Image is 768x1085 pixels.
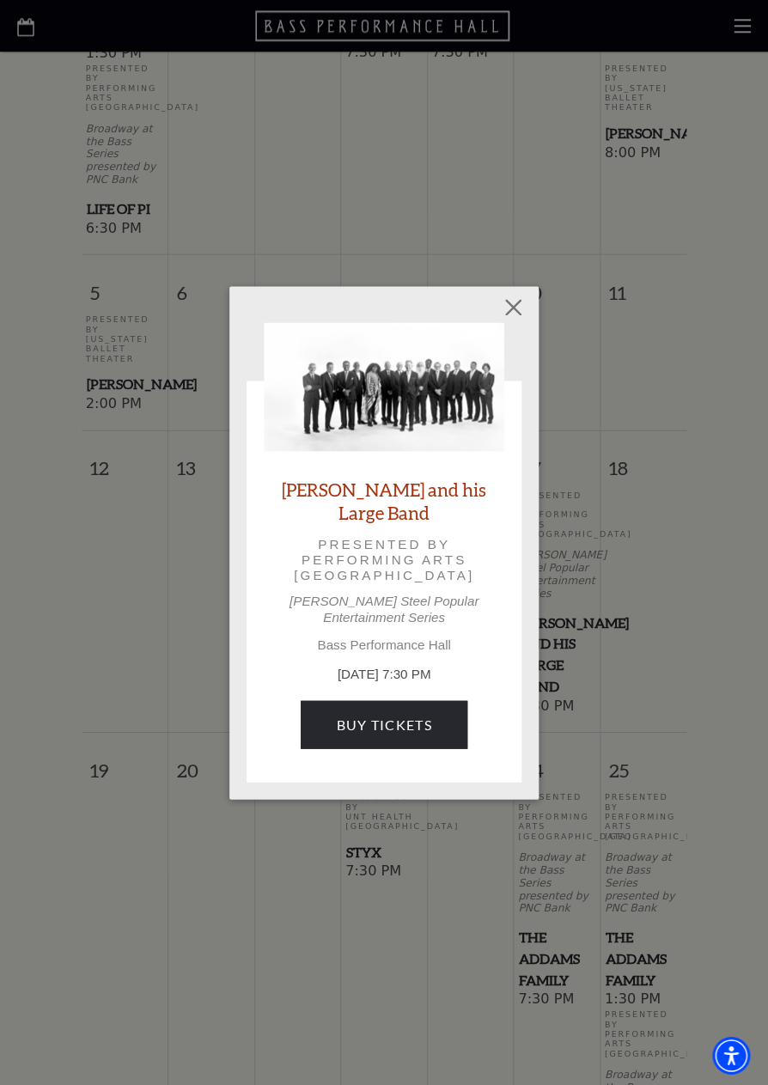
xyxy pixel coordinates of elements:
[712,1036,750,1074] div: Accessibility Menu
[264,593,504,624] p: [PERSON_NAME] Steel Popular Entertainment Series
[264,322,504,451] img: Lyle Lovett and his Large Band
[301,700,466,748] a: Buy Tickets
[288,536,480,583] p: Presented by Performing Arts [GEOGRAPHIC_DATA]
[264,477,504,523] a: [PERSON_NAME] and his Large Band
[264,637,504,652] p: Bass Performance Hall
[497,290,530,323] button: Close
[264,664,504,684] p: [DATE] 7:30 PM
